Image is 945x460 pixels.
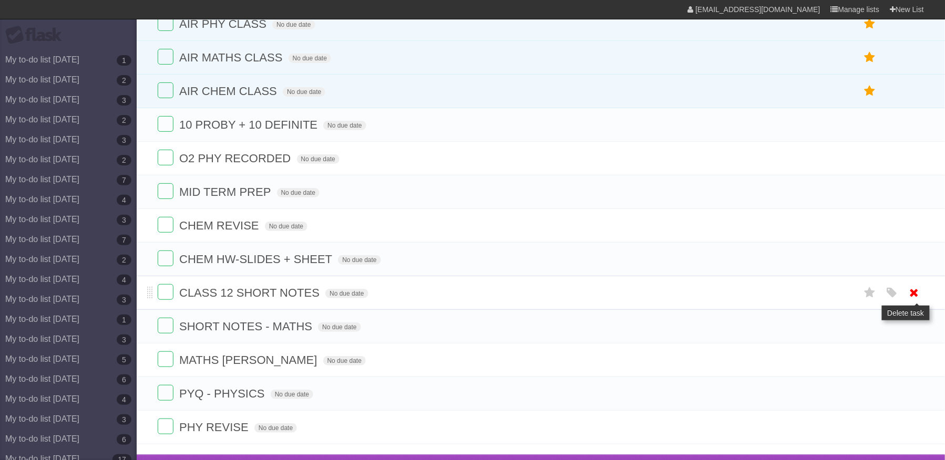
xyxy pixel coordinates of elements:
[117,195,131,205] b: 4
[179,253,335,266] span: CHEM HW-SLIDES + SHEET
[117,135,131,145] b: 3
[277,188,320,197] span: No due date
[117,235,131,245] b: 7
[117,95,131,106] b: 3
[158,250,173,266] label: Done
[179,421,251,434] span: PHY REVISE
[117,75,131,86] b: 2
[158,49,173,65] label: Done
[5,26,68,45] div: Flask
[323,356,366,365] span: No due date
[117,434,131,445] b: 6
[158,116,173,132] label: Done
[179,118,320,131] span: 10 PROBY + 10 DEFINITE
[289,54,331,63] span: No due date
[158,419,173,434] label: Done
[158,150,173,165] label: Done
[179,17,269,30] span: AIR PHY CLASS
[179,353,320,367] span: MATHS [PERSON_NAME]
[179,185,273,198] span: MID TERM PREP
[254,423,297,433] span: No due date
[117,55,131,66] b: 1
[117,115,131,126] b: 2
[117,215,131,225] b: 3
[158,351,173,367] label: Done
[265,222,307,231] span: No due date
[117,334,131,345] b: 3
[158,217,173,233] label: Done
[325,289,368,298] span: No due date
[158,15,173,31] label: Done
[158,385,173,401] label: Done
[272,20,315,29] span: No due date
[179,152,293,165] span: O2 PHY RECORDED
[117,414,131,425] b: 3
[117,255,131,265] b: 2
[860,15,880,33] label: Star task
[297,154,340,164] span: No due date
[338,255,381,265] span: No due date
[158,284,173,300] label: Done
[323,121,366,130] span: No due date
[117,295,131,305] b: 3
[860,49,880,66] label: Star task
[158,183,173,199] label: Done
[158,318,173,333] label: Done
[860,82,880,100] label: Star task
[117,155,131,165] b: 2
[179,219,262,232] span: CHEM REVISE
[117,275,131,285] b: 4
[117,394,131,405] b: 4
[117,374,131,385] b: 6
[179,286,322,299] span: CLASS 12 SHORT NOTES
[117,315,131,325] b: 1
[179,387,268,400] span: PYQ - PHYSICS
[283,87,325,97] span: No due date
[117,354,131,365] b: 5
[860,284,880,301] label: Star task
[179,320,315,333] span: SHORT NOTES - MATHS
[318,322,361,332] span: No due date
[117,175,131,185] b: 7
[158,82,173,98] label: Done
[179,85,280,98] span: AIR CHEM CLASS
[179,51,285,64] span: AIR MATHS CLASS
[271,390,313,399] span: No due date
